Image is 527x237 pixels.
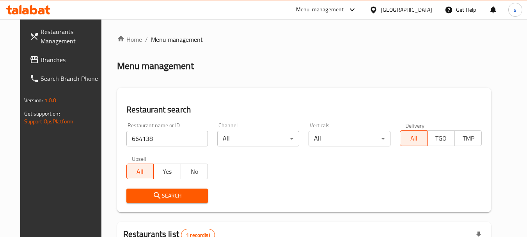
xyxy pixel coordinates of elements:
[126,164,154,179] button: All
[454,130,482,146] button: TMP
[145,35,148,44] li: /
[381,5,432,14] div: [GEOGRAPHIC_DATA]
[151,35,203,44] span: Menu management
[23,22,108,50] a: Restaurants Management
[403,133,424,144] span: All
[44,95,57,105] span: 1.0.0
[431,133,452,144] span: TGO
[157,166,178,177] span: Yes
[126,104,482,116] h2: Restaurant search
[405,123,425,128] label: Delivery
[117,35,492,44] nav: breadcrumb
[400,130,428,146] button: All
[41,27,102,46] span: Restaurants Management
[24,109,60,119] span: Get support on:
[117,60,194,72] h2: Menu management
[24,116,74,127] a: Support.OpsPlatform
[153,164,181,179] button: Yes
[458,133,479,144] span: TMP
[133,191,202,201] span: Search
[41,74,102,83] span: Search Branch Phone
[130,166,151,177] span: All
[117,35,142,44] a: Home
[427,130,455,146] button: TGO
[126,131,208,146] input: Search for restaurant name or ID..
[132,156,146,161] label: Upsell
[23,50,108,69] a: Branches
[514,5,516,14] span: s
[24,95,43,105] span: Version:
[184,166,205,177] span: No
[23,69,108,88] a: Search Branch Phone
[181,164,208,179] button: No
[309,131,390,146] div: All
[296,5,344,14] div: Menu-management
[126,189,208,203] button: Search
[41,55,102,64] span: Branches
[217,131,299,146] div: All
